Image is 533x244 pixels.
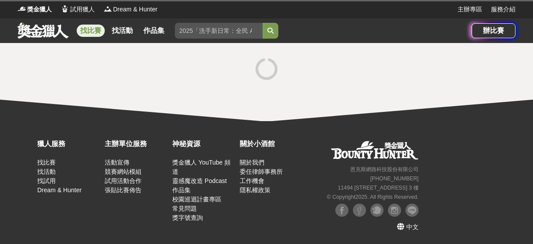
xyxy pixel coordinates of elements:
a: 委任律師事務所 [240,168,283,175]
a: 活動宣傳 [105,159,129,166]
a: 校園巡迴計畫專區 [172,196,221,203]
img: Logo [103,4,112,13]
img: Plurk [370,204,384,217]
a: 常見問題 [172,205,197,212]
a: 找試用 [37,177,56,184]
div: 神秘資源 [172,139,235,149]
a: 隱私權政策 [240,187,270,194]
a: 主辦專區 [458,5,482,14]
span: 中文 [406,223,419,230]
img: Logo [18,4,26,13]
a: 服務介紹 [491,5,515,14]
img: LINE [405,204,419,217]
span: 試用獵人 [70,5,95,14]
a: 找比賽 [37,159,56,166]
img: Facebook [353,204,366,217]
a: 靈感魔改造 Podcast [172,177,227,184]
a: 獎金獵人 YouTube 頻道 [172,159,231,175]
a: 找活動 [108,25,136,37]
a: 試用活動合作 [105,177,142,184]
span: Dream & Hunter [113,5,157,14]
a: 獎字號查詢 [172,214,203,221]
small: 恩克斯網路科技股份有限公司 [350,166,419,172]
a: 辦比賽 [472,23,515,38]
a: 張貼比賽佈告 [105,187,142,194]
img: Instagram [388,204,401,217]
a: 作品集 [172,187,191,194]
a: 競賽網站模組 [105,168,142,175]
a: 作品集 [140,25,168,37]
a: 工作機會 [240,177,264,184]
small: [PHONE_NUMBER] [370,176,419,182]
a: 關於我們 [240,159,264,166]
a: Logo獎金獵人 [18,5,52,14]
img: Logo [60,4,69,13]
a: 找活動 [37,168,56,175]
div: 獵人服務 [37,139,100,149]
img: Facebook [335,204,348,217]
span: 獎金獵人 [27,5,52,14]
a: LogoDream & Hunter [103,5,157,14]
a: 找比賽 [77,25,105,37]
div: 關於小酒館 [240,139,303,149]
small: © Copyright 2025 . All Rights Reserved. [327,194,419,200]
a: Dream & Hunter [37,187,82,194]
input: 2025「洗手新日常：全民 ALL IN」洗手歌全台徵選 [175,23,263,39]
small: 11494 [STREET_ADDRESS] 3 樓 [338,185,419,191]
a: Logo試用獵人 [60,5,95,14]
div: 主辦單位服務 [105,139,168,149]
